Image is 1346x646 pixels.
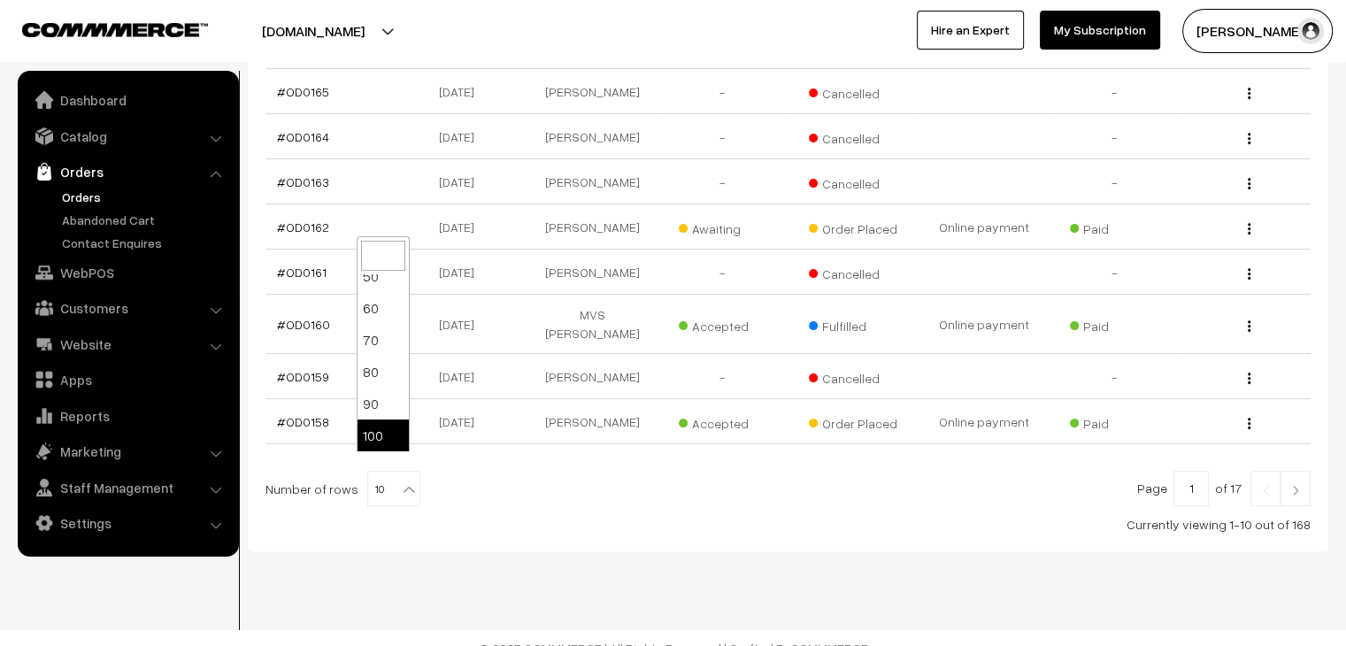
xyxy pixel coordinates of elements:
[396,114,527,159] td: [DATE]
[1297,18,1324,44] img: user
[396,295,527,354] td: [DATE]
[22,507,233,539] a: Settings
[22,292,233,324] a: Customers
[277,174,329,189] a: #OD0163
[1050,354,1181,399] td: -
[527,69,658,114] td: [PERSON_NAME]
[919,204,1050,250] td: Online payment
[358,260,409,292] li: 50
[809,410,897,433] span: Order Placed
[367,471,420,506] span: 10
[1182,9,1333,53] button: [PERSON_NAME]
[58,234,233,252] a: Contact Enquires
[658,354,788,399] td: -
[1248,373,1250,384] img: Menu
[22,257,233,288] a: WebPOS
[1070,410,1158,433] span: Paid
[22,435,233,467] a: Marketing
[679,410,767,433] span: Accepted
[358,324,409,356] li: 70
[527,159,658,204] td: [PERSON_NAME]
[1248,320,1250,332] img: Menu
[22,120,233,152] a: Catalog
[396,159,527,204] td: [DATE]
[809,312,897,335] span: Fulfilled
[1248,133,1250,144] img: Menu
[1248,268,1250,280] img: Menu
[1248,178,1250,189] img: Menu
[396,354,527,399] td: [DATE]
[277,369,329,384] a: #OD0159
[22,23,208,36] img: COMMMERCE
[22,364,233,396] a: Apps
[277,84,329,99] a: #OD0165
[527,399,658,444] td: [PERSON_NAME]
[22,472,233,504] a: Staff Management
[919,399,1050,444] td: Online payment
[917,11,1024,50] a: Hire an Expert
[58,211,233,229] a: Abandoned Cart
[527,250,658,295] td: [PERSON_NAME]
[809,365,897,388] span: Cancelled
[277,219,329,235] a: #OD0162
[1070,312,1158,335] span: Paid
[809,215,897,238] span: Order Placed
[679,215,767,238] span: Awaiting
[396,69,527,114] td: [DATE]
[58,188,233,206] a: Orders
[265,515,1311,534] div: Currently viewing 1-10 out of 168
[1050,159,1181,204] td: -
[1070,215,1158,238] span: Paid
[396,399,527,444] td: [DATE]
[277,129,329,144] a: #OD0164
[22,18,177,39] a: COMMMERCE
[679,312,767,335] span: Accepted
[358,356,409,388] li: 80
[527,204,658,250] td: [PERSON_NAME]
[1040,11,1160,50] a: My Subscription
[809,170,897,193] span: Cancelled
[1215,481,1242,496] span: of 17
[1050,250,1181,295] td: -
[22,400,233,432] a: Reports
[1050,114,1181,159] td: -
[358,388,409,419] li: 90
[22,328,233,360] a: Website
[22,156,233,188] a: Orders
[1248,88,1250,99] img: Menu
[396,250,527,295] td: [DATE]
[809,260,897,283] span: Cancelled
[1050,69,1181,114] td: -
[658,69,788,114] td: -
[22,84,233,116] a: Dashboard
[527,295,658,354] td: MVS [PERSON_NAME]
[358,292,409,324] li: 60
[200,9,427,53] button: [DOMAIN_NAME]
[1137,481,1167,496] span: Page
[358,419,409,451] li: 100
[277,317,330,332] a: #OD0160
[1288,485,1304,496] img: Right
[1258,485,1273,496] img: Left
[919,295,1050,354] td: Online payment
[658,114,788,159] td: -
[396,204,527,250] td: [DATE]
[527,114,658,159] td: [PERSON_NAME]
[527,354,658,399] td: [PERSON_NAME]
[1248,418,1250,429] img: Menu
[809,80,897,103] span: Cancelled
[1248,223,1250,235] img: Menu
[658,159,788,204] td: -
[809,125,897,148] span: Cancelled
[265,480,358,498] span: Number of rows
[368,472,419,507] span: 10
[277,414,329,429] a: #OD0158
[277,265,327,280] a: #OD0161
[658,250,788,295] td: -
